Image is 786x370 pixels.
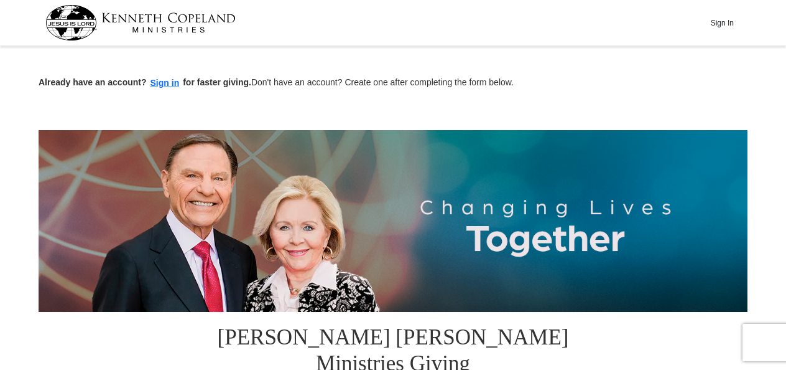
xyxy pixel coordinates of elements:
strong: Already have an account? for faster giving. [39,77,251,87]
p: Don't have an account? Create one after completing the form below. [39,76,747,90]
img: kcm-header-logo.svg [45,5,236,40]
button: Sign In [703,13,741,32]
button: Sign in [147,76,183,90]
